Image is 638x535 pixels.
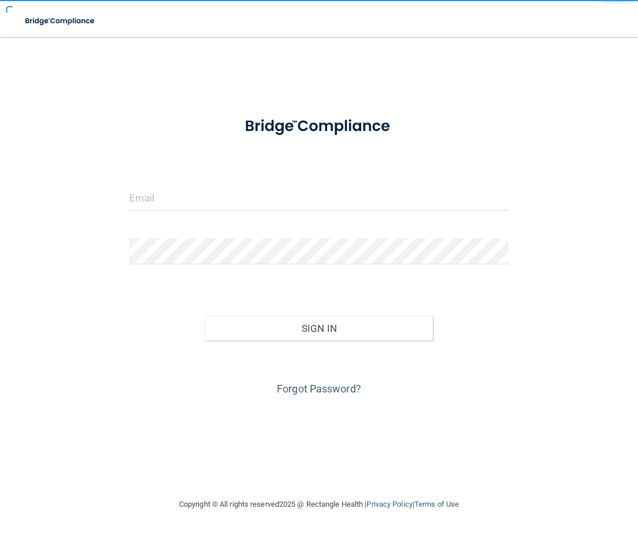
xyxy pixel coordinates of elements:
[277,383,361,395] a: Forgot Password?
[366,500,412,508] a: Privacy Policy
[17,9,103,33] img: bridge_compliance_login_screen.278c3ca4.svg
[229,106,410,147] img: bridge_compliance_login_screen.278c3ca4.svg
[108,486,530,523] div: Copyright © All rights reserved 2025 @ Rectangle Health | |
[129,185,508,211] input: Email
[414,500,459,508] a: Terms of Use
[205,316,432,341] button: Sign In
